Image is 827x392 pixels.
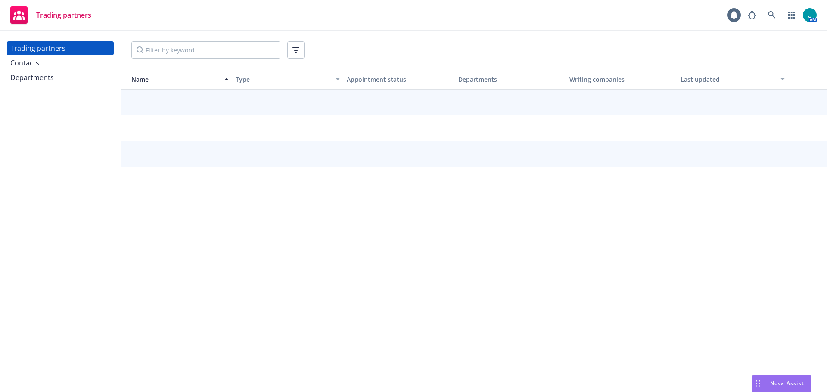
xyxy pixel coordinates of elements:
div: Drag to move [752,375,763,392]
div: Writing companies [569,75,674,84]
img: photo [803,8,817,22]
a: Contacts [7,56,114,70]
div: Type [236,75,330,84]
span: Nova Assist [770,380,804,387]
a: Trading partners [7,41,114,55]
a: Departments [7,71,114,84]
div: Departments [458,75,563,84]
div: Name [124,75,219,84]
div: Trading partners [10,41,65,55]
a: Switch app [783,6,800,24]
button: Last updated [677,69,788,90]
div: Last updated [681,75,775,84]
button: Name [121,69,232,90]
button: Writing companies [566,69,677,90]
div: Contacts [10,56,39,70]
button: Appointment status [343,69,454,90]
a: Report a Bug [743,6,761,24]
div: Departments [10,71,54,84]
div: Appointment status [347,75,451,84]
button: Type [232,69,343,90]
button: Nova Assist [752,375,811,392]
a: Search [763,6,780,24]
a: Trading partners [7,3,95,27]
input: Filter by keyword... [131,41,280,59]
button: Departments [455,69,566,90]
span: Trading partners [36,12,91,19]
